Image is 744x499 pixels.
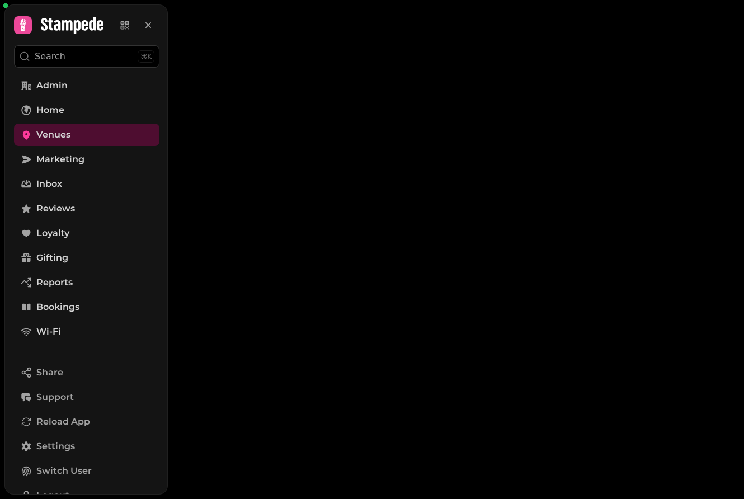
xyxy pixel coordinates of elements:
a: Marketing [14,148,159,171]
span: Inbox [36,177,62,191]
button: Search⌘K [14,45,159,68]
span: Marketing [36,153,84,166]
a: Loyalty [14,222,159,244]
a: Reviews [14,197,159,220]
span: Settings [36,440,75,453]
span: Gifting [36,251,68,265]
a: Inbox [14,173,159,195]
a: Wi-Fi [14,321,159,343]
a: Bookings [14,296,159,318]
span: Switch User [36,464,92,478]
button: Share [14,361,159,384]
span: Venues [36,128,70,142]
button: Reload App [14,411,159,433]
span: Loyalty [36,227,69,240]
span: Admin [36,79,68,92]
span: Support [36,390,74,404]
a: Settings [14,435,159,458]
a: Admin [14,74,159,97]
span: Reviews [36,202,75,215]
a: Gifting [14,247,159,269]
span: Share [36,366,63,379]
a: Home [14,99,159,121]
div: ⌘K [138,50,154,63]
button: Support [14,386,159,408]
span: Home [36,103,64,117]
span: Bookings [36,300,79,314]
p: Search [35,50,65,63]
a: Venues [14,124,159,146]
span: Reload App [36,415,90,429]
a: Reports [14,271,159,294]
button: Switch User [14,460,159,482]
span: Reports [36,276,73,289]
span: Wi-Fi [36,325,61,338]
